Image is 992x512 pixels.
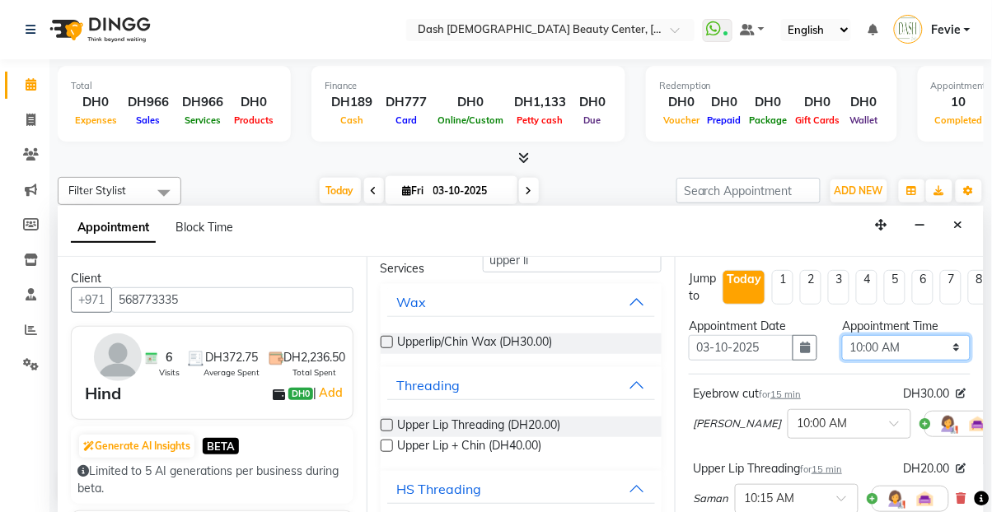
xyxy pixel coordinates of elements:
span: BETA [203,438,239,454]
span: Today [320,178,361,203]
button: Wax [387,287,656,317]
div: DH189 [325,93,379,112]
div: Finance [325,79,612,93]
div: Threading [397,375,461,395]
span: Services [180,114,225,126]
span: DH30.00 [904,385,950,403]
img: avatar [94,333,142,381]
div: DH0 [71,93,121,112]
button: Threading [387,370,656,400]
div: DH0 [230,93,278,112]
li: 4 [856,270,877,305]
span: Cash [336,114,367,126]
button: Close [947,212,971,238]
span: Upper Lip Threading (DH20.00) [398,417,561,437]
span: 15 min [812,463,842,475]
div: Appointment Time [842,318,971,335]
div: DH966 [175,93,230,112]
span: Online/Custom [433,114,508,126]
button: HS Threading [387,474,656,504]
span: DH372.75 [205,349,258,366]
div: DH0 [792,93,845,112]
div: Limited to 5 AI generations per business during beta. [77,463,347,497]
span: Upperlip/Chin Wax (DH30.00) [398,333,553,354]
input: Search Appointment [676,178,821,203]
div: Eyebrow cut [693,385,801,403]
li: 3 [828,270,849,305]
div: Client [71,270,353,287]
li: 1 [772,270,793,305]
span: DH0 [288,388,313,401]
div: HS Threading [397,479,482,499]
img: Interior.png [968,414,988,434]
span: Visits [159,366,180,379]
div: DH0 [845,93,884,112]
div: Jump to [689,270,716,305]
li: 2 [800,270,821,305]
div: DH1,133 [508,93,573,112]
div: DH0 [659,93,704,112]
span: Completed [931,114,987,126]
span: Due [580,114,606,126]
span: Average Spent [204,366,260,379]
span: Sales [133,114,165,126]
div: DH966 [121,93,175,112]
div: DH0 [704,93,746,112]
div: Wax [397,292,427,312]
div: DH0 [746,93,792,112]
img: Interior.png [915,489,935,509]
span: ADD NEW [835,184,883,197]
span: 6 [166,349,172,366]
span: Card [391,114,421,126]
span: Products [230,114,278,126]
button: ADD NEW [831,179,887,202]
li: 6 [912,270,934,305]
small: for [759,389,801,400]
small: for [800,463,842,475]
button: +971 [71,287,112,313]
span: Expenses [71,114,121,126]
div: Today [727,271,761,288]
li: 7 [940,270,962,305]
input: Search by Name/Mobile/Email/Code [111,287,353,313]
img: Hairdresser.png [938,414,958,434]
span: Fevie [931,21,961,39]
div: DH777 [379,93,433,112]
span: Saman [693,491,728,507]
li: 8 [968,270,990,305]
input: Search by service name [483,247,662,272]
div: Select Services [368,243,470,277]
span: Upper Lip + Chin (DH40.00) [398,437,542,458]
img: logo [42,7,155,53]
span: Gift Cards [792,114,845,126]
span: Package [746,114,792,126]
span: DH2,236.50 [284,349,346,366]
div: DH0 [573,93,612,112]
span: DH20.00 [904,460,950,477]
img: Fevie [894,15,923,44]
div: Redemption [659,79,884,93]
span: [PERSON_NAME] [693,416,781,432]
div: Appointment Date [689,318,817,335]
a: Add [316,383,345,403]
span: Total Spent [293,366,337,379]
span: Filter Stylist [68,184,126,197]
i: Edit price [957,389,966,398]
button: Generate AI Insights [79,435,194,458]
i: Edit price [957,463,966,473]
span: Petty cash [513,114,568,126]
span: Fri [399,184,428,197]
span: Prepaid [704,114,746,126]
img: Hairdresser.png [886,489,905,509]
span: | [313,383,345,403]
div: Hind [85,381,121,406]
div: 10 [931,93,987,112]
div: Total [71,79,278,93]
span: Block Time [175,220,233,235]
input: yyyy-mm-dd [689,335,793,361]
span: 15 min [770,389,801,400]
div: DH0 [433,93,508,112]
input: 2025-10-03 [428,179,511,203]
span: Appointment [71,213,156,243]
div: Upper Lip Threading [693,460,842,477]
